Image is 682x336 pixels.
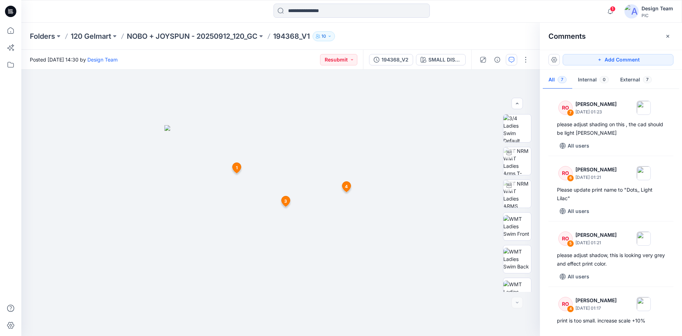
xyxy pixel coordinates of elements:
[615,71,657,89] button: External
[567,240,574,247] div: 5
[567,305,574,313] div: 4
[127,31,258,41] a: NOBO + JOYSPUN - 20250912_120_GC
[273,31,310,41] p: 194368_V1
[575,100,617,108] p: [PERSON_NAME]
[575,231,617,239] p: [PERSON_NAME]
[503,215,531,238] img: WMT Ladies Swim Front
[575,108,617,116] p: [DATE] 01:23
[558,101,573,115] div: RO
[643,76,652,83] span: 7
[568,142,589,150] p: All users
[503,281,531,303] img: WMT Ladies Swim Left
[568,272,589,281] p: All users
[557,120,665,137] div: please adjust shading on this , the cad should be light [PERSON_NAME]
[575,296,617,305] p: [PERSON_NAME]
[313,31,335,41] button: 10
[71,31,111,41] a: 120 Gelmart
[503,114,531,142] img: 3/4 Ladies Swim Default
[503,248,531,270] img: WMT Ladies Swim Back
[557,186,665,203] div: Please update print name to "Dots_ Light Lilac"
[575,165,617,174] p: [PERSON_NAME]
[30,31,55,41] a: Folders
[563,54,673,65] button: Add Comment
[642,4,673,13] div: Design Team
[568,207,589,215] p: All users
[575,239,617,246] p: [DATE] 01:21
[567,109,574,116] div: 7
[557,140,592,151] button: All users
[642,13,673,18] div: PIC
[624,4,639,18] img: avatar
[369,54,413,65] button: 194368_V2
[575,174,617,181] p: [DATE] 01:21
[572,71,615,89] button: Internal
[87,57,118,63] a: Design Team
[557,316,665,325] div: print is too small. increase scale +10%
[558,76,567,83] span: 7
[557,251,665,268] div: please adjust shadow, this is looking very grey and effect print color.
[416,54,466,65] button: SMALL DISTY
[558,166,573,180] div: RO
[492,54,503,65] button: Details
[321,32,326,40] p: 10
[575,305,617,312] p: [DATE] 01:17
[600,76,609,83] span: 0
[610,6,616,12] span: 1
[381,56,408,64] div: 194368_V2
[548,32,586,41] h2: Comments
[503,180,531,208] img: TT NRM WMT Ladies ARMS DOWN
[558,297,573,311] div: RO
[557,271,592,282] button: All users
[543,71,572,89] button: All
[557,206,592,217] button: All users
[30,56,118,63] span: Posted [DATE] 14:30 by
[428,56,461,64] div: SMALL DISTY
[567,175,574,182] div: 6
[558,231,573,246] div: RO
[503,147,531,175] img: TT NRM WMT Ladies Arms T-POSE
